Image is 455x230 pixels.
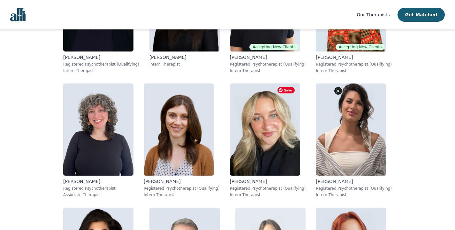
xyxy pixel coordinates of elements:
[230,83,300,176] img: Vanessa_Morcone
[316,62,392,67] p: Registered Psychotherapist (Qualifying)
[149,62,220,67] p: Intern Therapist
[144,186,220,191] p: Registered Psychotherapist (Qualifying)
[58,78,139,202] a: Jordan_Nardone[PERSON_NAME]Registered PsychotherapistAssociate Therapist
[63,192,133,197] p: Associate Therapist
[230,192,306,197] p: Intern Therapist
[230,178,306,185] p: [PERSON_NAME]
[316,54,392,60] p: [PERSON_NAME]
[144,192,220,197] p: Intern Therapist
[230,68,306,73] p: Intern Therapist
[230,54,306,60] p: [PERSON_NAME]
[398,8,445,22] button: Get Matched
[144,83,214,176] img: Taylor_Watson
[63,186,133,191] p: Registered Psychotherapist
[63,54,139,60] p: [PERSON_NAME]
[316,68,392,73] p: Intern Therapist
[230,62,306,67] p: Registered Psychotherapist (Qualifying)
[63,178,133,185] p: [PERSON_NAME]
[316,192,392,197] p: Intern Therapist
[249,44,299,50] span: Accepting New Clients
[316,178,392,185] p: [PERSON_NAME]
[63,62,139,67] p: Registered Psychotherapist (Qualifying)
[336,44,385,50] span: Accepting New Clients
[277,87,295,93] span: Save
[139,78,225,202] a: Taylor_Watson[PERSON_NAME]Registered Psychotherapist (Qualifying)Intern Therapist
[63,83,133,176] img: Jordan_Nardone
[149,54,220,60] p: [PERSON_NAME]
[357,12,390,17] span: Our Therapists
[357,11,390,19] a: Our Therapists
[316,83,386,176] img: Fernanda_Bravo
[63,68,139,73] p: Intern Therapist
[144,178,220,185] p: [PERSON_NAME]
[316,186,392,191] p: Registered Psychotherapist (Qualifying)
[311,78,397,202] a: Fernanda_Bravo[PERSON_NAME]Registered Psychotherapist (Qualifying)Intern Therapist
[230,186,306,191] p: Registered Psychotherapist (Qualifying)
[10,8,26,21] img: alli logo
[225,78,311,202] a: Vanessa_Morcone[PERSON_NAME]Registered Psychotherapist (Qualifying)Intern Therapist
